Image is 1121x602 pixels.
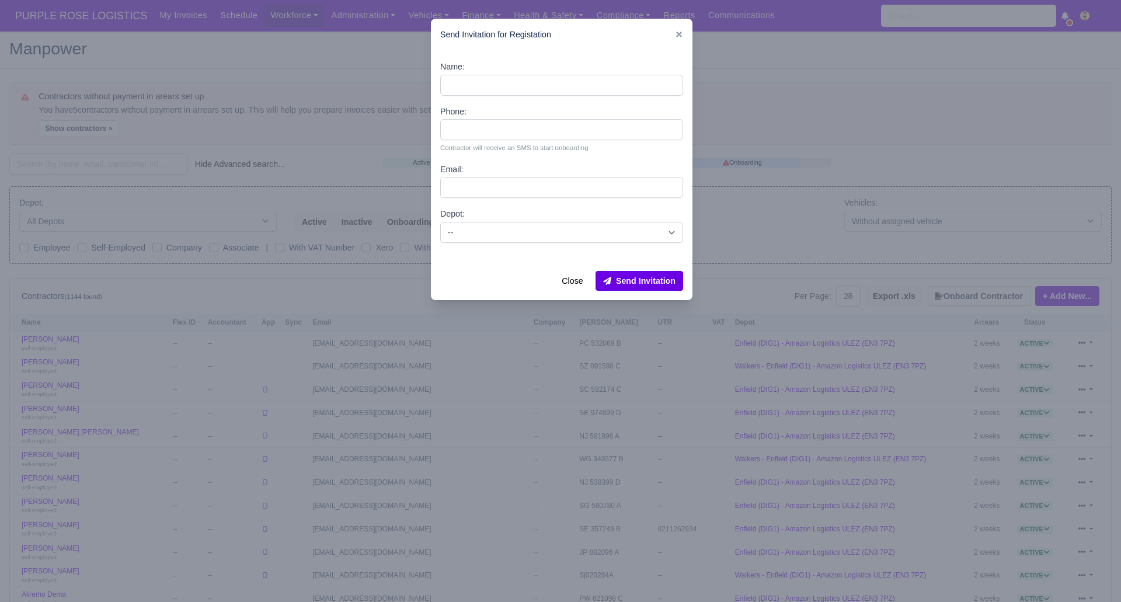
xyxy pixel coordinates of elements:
[596,271,683,291] button: Send Invitation
[431,19,692,51] div: Send Invitation for Registation
[440,60,465,74] label: Name:
[440,105,466,119] label: Phone:
[911,467,1121,602] iframe: Chat Widget
[440,207,465,221] label: Depot:
[554,271,590,291] button: Close
[440,163,464,176] label: Email:
[440,142,683,153] small: Contractor will receive an SMS to start onboarding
